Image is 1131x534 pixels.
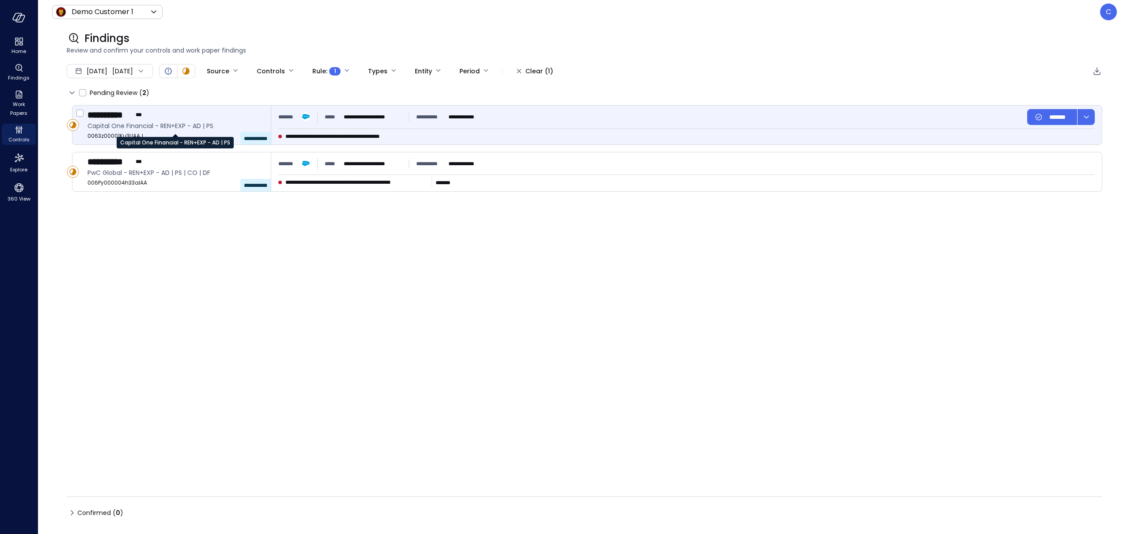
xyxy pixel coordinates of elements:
span: 0063z00001Ku3LlAAJ [87,132,264,140]
div: In Progress [67,119,79,131]
div: Clear (1) [525,66,553,77]
div: Explore [2,150,36,175]
div: Findings [2,62,36,83]
span: Findings [84,31,129,45]
span: 006Py000004h33aIAA [87,178,264,187]
p: Demo Customer 1 [72,7,133,17]
div: Home [2,35,36,57]
span: Home [11,47,26,56]
span: 360 View [8,194,30,203]
span: 0 [116,508,120,517]
div: Source [207,64,229,79]
span: [DATE] [87,66,107,76]
button: Clear (1) [509,64,560,79]
div: ( ) [113,508,123,518]
div: Controls [257,64,285,79]
div: In Progress [67,166,79,178]
div: Capital One Financial - REN+EXP - AD | PS [117,137,234,148]
div: Rule : [312,64,341,79]
div: Chris Wallace [1100,4,1117,20]
span: 2 [142,88,146,97]
div: Button group with a nested menu [1027,109,1095,125]
div: Entity [415,64,432,79]
span: Explore [10,165,27,174]
div: Controls [2,124,36,145]
span: Controls [8,135,30,144]
span: Work Papers [5,100,32,117]
span: Pending Review [90,86,149,100]
span: 1 [334,67,336,76]
div: Period [459,64,480,79]
img: Icon [56,7,66,17]
span: Review and confirm your controls and work paper findings [67,45,1102,55]
div: In Progress [181,66,191,76]
div: Types [368,64,387,79]
div: ( ) [139,88,149,98]
div: Open [163,66,174,76]
button: dropdown-icon-button [1077,109,1095,125]
span: PwC Global - REN+EXP - AD | PS | CO | DF [87,168,264,178]
span: Capital One Financial - REN+EXP - AD | PS [87,121,264,131]
div: 360 View [2,180,36,204]
p: C [1106,7,1111,17]
span: Confirmed [77,506,123,520]
div: Export to CSV [1092,66,1102,77]
span: Findings [8,73,30,82]
div: Work Papers [2,88,36,118]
